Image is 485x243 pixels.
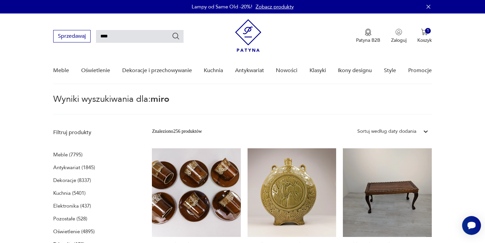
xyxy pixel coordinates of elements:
[357,128,416,135] div: Sortuj według daty dodania
[53,34,91,39] a: Sprzedawaj
[53,188,86,198] a: Kuchnia (5401)
[151,93,169,105] span: miro
[53,176,91,185] a: Dekoracje (8337)
[53,214,87,223] a: Pozostałe (528)
[391,29,407,43] button: Zaloguj
[81,58,110,84] a: Oświetlenie
[365,29,371,36] img: Ikona medalu
[356,29,380,43] a: Ikona medaluPatyna B2B
[53,95,431,115] p: Wyniki wyszukiwania dla:
[235,19,261,52] img: Patyna - sklep z meblami i dekoracjami vintage
[204,58,223,84] a: Kuchnia
[53,227,95,236] a: Oświetlenie (4895)
[462,216,481,235] iframe: Smartsupp widget button
[235,58,264,84] a: Antykwariat
[53,58,69,84] a: Meble
[152,128,202,135] div: Znaleziono 256 produktów
[417,37,432,43] p: Koszyk
[417,29,432,43] button: 1Koszyk
[338,58,372,84] a: Ikony designu
[172,32,180,40] button: Szukaj
[53,30,91,42] button: Sprzedawaj
[53,163,95,172] a: Antykwariat (1845)
[256,3,294,10] a: Zobacz produkty
[53,150,83,159] a: Meble (7795)
[310,58,326,84] a: Klasyki
[408,58,432,84] a: Promocje
[276,58,297,84] a: Nowości
[122,58,192,84] a: Dekoracje i przechowywanie
[384,58,396,84] a: Style
[356,29,380,43] button: Patyna B2B
[391,37,407,43] p: Zaloguj
[395,29,402,35] img: Ikonka użytkownika
[53,201,91,211] a: Elektronika (437)
[53,129,136,136] p: Filtruj produkty
[356,37,380,43] p: Patyna B2B
[425,28,431,34] div: 1
[421,29,428,35] img: Ikona koszyka
[192,3,252,10] p: Lampy od Same Old -20%!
